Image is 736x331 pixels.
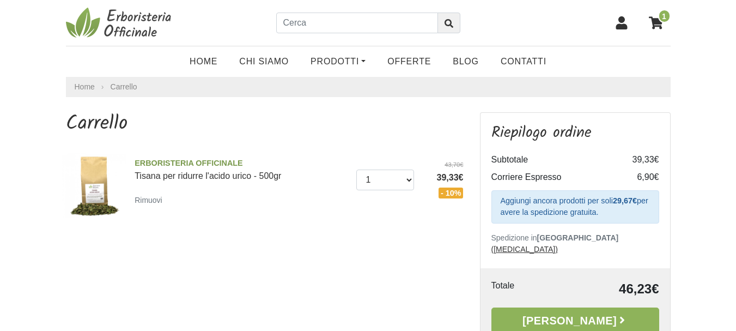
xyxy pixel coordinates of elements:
[553,279,659,299] td: 46,23€
[491,245,558,254] a: ([MEDICAL_DATA])
[276,13,438,33] input: Cerca
[135,158,348,180] a: ERBORISTERIA OFFICINALETisana per ridurre l'acido urico - 500gr
[135,158,348,170] span: ERBORISTERIA OFFICINALE
[491,124,659,142] h3: Riepilogo ordine
[135,193,167,207] a: Rimuovi
[613,196,637,205] strong: 29,67€
[442,51,490,73] a: Blog
[643,9,671,37] a: 1
[75,81,95,93] a: Home
[422,171,464,184] span: 39,33€
[62,153,127,218] img: Tisana per ridurre l'acido urico - 500gr
[616,151,659,168] td: 39,33€
[66,112,464,136] h1: Carrello
[491,190,659,224] div: Aggiungi ancora prodotti per soli per avere la spedizione gratuita.
[537,233,619,242] b: [GEOGRAPHIC_DATA]
[66,77,671,97] nav: breadcrumb
[616,168,659,186] td: 6,90€
[135,196,162,204] small: Rimuovi
[491,279,553,299] td: Totale
[228,51,300,73] a: Chi Siamo
[491,151,616,168] td: Subtotale
[422,160,464,170] del: 43,70€
[111,82,137,91] a: Carrello
[439,188,464,198] span: - 10%
[300,51,376,73] a: Prodotti
[491,168,616,186] td: Corriere Espresso
[658,9,671,23] span: 1
[66,7,175,39] img: Erboristeria Officinale
[491,232,659,255] p: Spedizione in
[179,51,228,73] a: Home
[490,51,557,73] a: Contatti
[376,51,442,73] a: OFFERTE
